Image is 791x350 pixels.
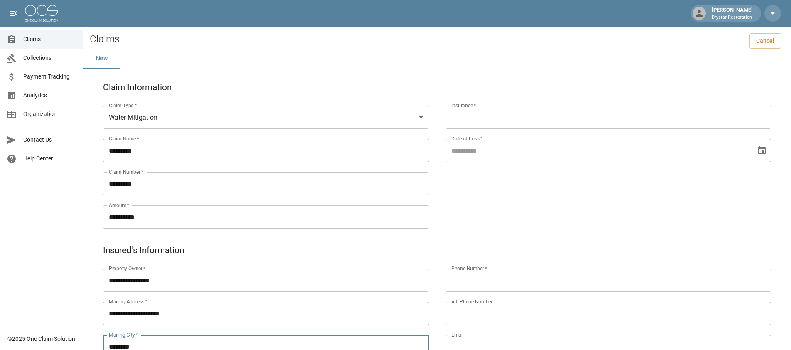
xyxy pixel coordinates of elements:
label: Date of Loss [451,135,482,142]
label: Insurance [451,102,476,109]
label: Property Owner [109,265,146,272]
img: ocs-logo-white-transparent.png [25,5,58,22]
div: © 2025 One Claim Solution [7,335,75,343]
label: Email [451,331,464,338]
div: Water Mitigation [103,106,429,129]
span: Contact Us [23,136,76,144]
h2: Claims [90,33,120,45]
div: [PERSON_NAME] [708,6,756,21]
button: open drawer [5,5,22,22]
button: New [83,49,120,69]
span: Claims [23,35,76,44]
label: Amount [109,202,130,209]
label: Claim Type [109,102,137,109]
span: Analytics [23,91,76,100]
span: Organization [23,110,76,118]
button: Choose date [754,142,770,159]
span: Collections [23,54,76,62]
span: Help Center [23,154,76,163]
label: Mailing City [109,331,138,338]
label: Mailing Address [109,298,147,305]
div: dynamic tabs [83,49,791,69]
span: Payment Tracking [23,72,76,81]
label: Claim Name [109,135,139,142]
p: Drystar Restoration [712,14,753,21]
label: Claim Number [109,168,143,175]
a: Cancel [749,33,781,49]
label: Phone Number [451,265,487,272]
label: Alt. Phone Number [451,298,492,305]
